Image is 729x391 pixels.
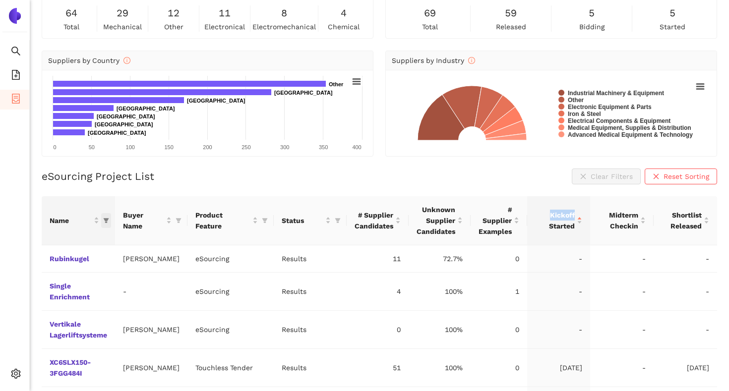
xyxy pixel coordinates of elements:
[328,21,360,32] span: chemical
[468,57,475,64] span: info-circle
[101,213,111,228] span: filter
[89,144,95,150] text: 50
[409,196,471,245] th: this column's title is Unknown Supplier Candidates,this column is sortable
[53,144,56,150] text: 0
[333,213,343,228] span: filter
[95,121,153,127] text: [GEOGRAPHIC_DATA]
[187,273,274,311] td: eSourcing
[589,5,595,21] span: 5
[424,5,436,21] span: 69
[590,349,654,387] td: -
[409,245,471,273] td: 72.7%
[352,144,361,150] text: 400
[103,21,142,32] span: mechanical
[505,5,517,21] span: 59
[417,204,455,237] span: Unknown Supplier Candidates
[664,171,709,182] span: Reset Sorting
[274,349,346,387] td: Results
[187,349,274,387] td: Touchless Tender
[409,311,471,349] td: 100%
[115,245,187,273] td: [PERSON_NAME]
[187,245,274,273] td: eSourcing
[42,196,115,245] th: this column's title is Name,this column is sortable
[274,245,346,273] td: Results
[355,210,393,231] span: # Supplier Candidates
[568,97,584,104] text: Other
[568,117,670,124] text: Electrical Components & Equipment
[126,144,135,150] text: 100
[654,311,717,349] td: -
[527,273,590,311] td: -
[471,349,527,387] td: 0
[281,5,287,21] span: 8
[579,21,605,32] span: bidding
[50,215,92,226] span: Name
[195,210,250,231] span: Product Feature
[535,210,575,231] span: Kickoff Started
[274,273,346,311] td: Results
[654,273,717,311] td: -
[187,98,245,104] text: [GEOGRAPHIC_DATA]
[422,21,438,32] span: total
[115,349,187,387] td: [PERSON_NAME]
[572,168,641,184] button: closeClear Filters
[590,311,654,349] td: -
[409,349,471,387] td: 100%
[347,273,409,311] td: 4
[187,196,274,245] th: this column's title is Product Feature,this column is sortable
[645,168,717,184] button: closeReset Sorting
[496,21,526,32] span: released
[219,5,231,21] span: 11
[590,196,654,245] th: this column's title is Midterm Checkin,this column is sortable
[115,273,187,311] td: -
[347,245,409,273] td: 11
[335,218,341,223] span: filter
[88,130,146,136] text: [GEOGRAPHIC_DATA]
[347,311,409,349] td: 0
[11,90,21,110] span: container
[280,144,289,150] text: 300
[274,311,346,349] td: Results
[347,349,409,387] td: 51
[187,311,274,349] td: eSourcing
[260,208,270,233] span: filter
[568,111,601,117] text: Iron & Steel
[282,215,323,226] span: Status
[471,311,527,349] td: 0
[97,113,155,119] text: [GEOGRAPHIC_DATA]
[527,349,590,387] td: [DATE]
[527,245,590,273] td: -
[174,208,183,233] span: filter
[65,5,77,21] span: 64
[274,90,333,96] text: [GEOGRAPHIC_DATA]
[117,5,128,21] span: 29
[123,210,164,231] span: Buyer Name
[669,5,675,21] span: 5
[63,21,79,32] span: total
[176,218,182,223] span: filter
[115,311,187,349] td: [PERSON_NAME]
[568,131,693,138] text: Advanced Medical Equipment & Technology
[341,5,347,21] span: 4
[471,273,527,311] td: 1
[568,124,691,131] text: Medical Equipment, Supplies & Distribution
[7,8,23,24] img: Logo
[471,245,527,273] td: 0
[204,21,245,32] span: electronical
[347,196,409,245] th: this column's title is # Supplier Candidates,this column is sortable
[654,349,717,387] td: [DATE]
[262,218,268,223] span: filter
[654,196,717,245] th: this column's title is Shortlist Released,this column is sortable
[479,204,512,237] span: # Supplier Examples
[117,106,175,112] text: [GEOGRAPHIC_DATA]
[115,196,187,245] th: this column's title is Buyer Name,this column is sortable
[11,365,21,385] span: setting
[11,66,21,86] span: file-add
[471,196,527,245] th: this column's title is # Supplier Examples,this column is sortable
[48,56,130,64] span: Suppliers by Country
[660,21,685,32] span: started
[590,245,654,273] td: -
[527,311,590,349] td: -
[103,218,109,223] span: filter
[123,57,130,64] span: info-circle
